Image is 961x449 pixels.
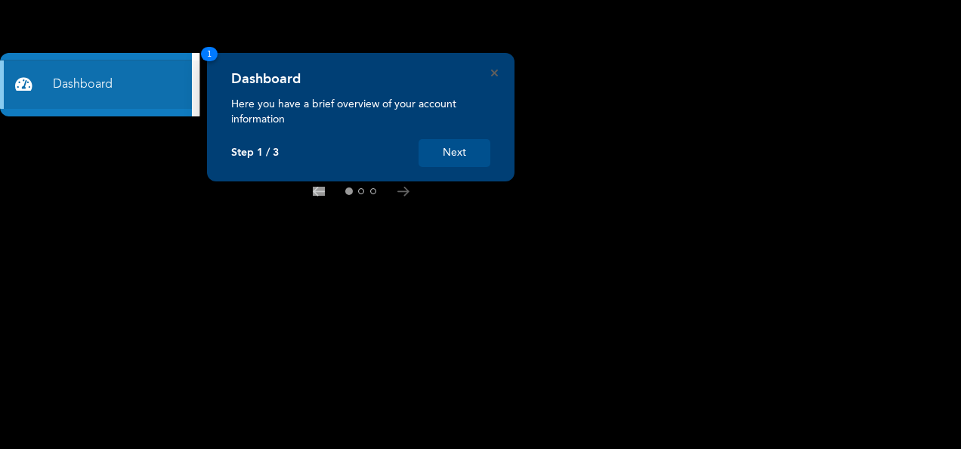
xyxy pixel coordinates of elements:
[231,71,301,88] h4: Dashboard
[491,70,498,76] button: Close
[231,147,279,159] p: Step 1 / 3
[201,47,218,61] span: 1
[231,97,490,127] p: Here you have a brief overview of your account information
[419,139,490,167] button: Next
